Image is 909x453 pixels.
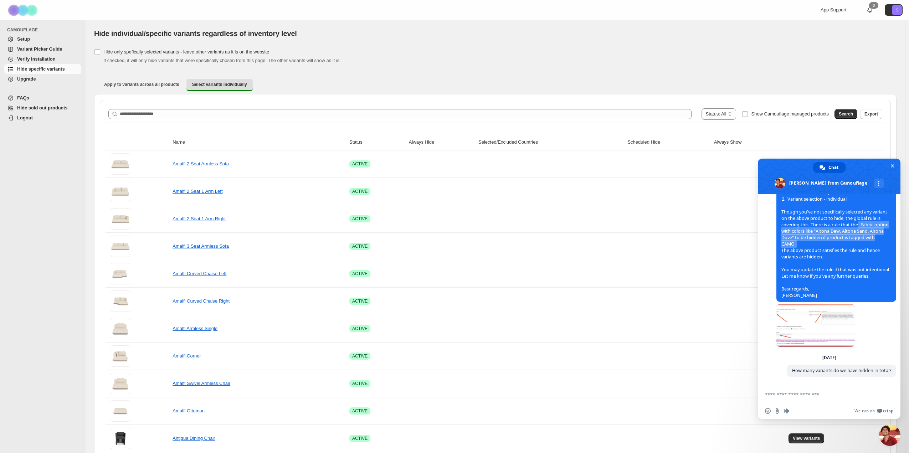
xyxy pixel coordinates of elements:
a: Amalfi Curved Chaise Left [173,271,226,276]
span: Select variants individually [192,82,247,87]
a: Antigua Dining Chair [173,436,215,441]
span: Show Camouflage managed products [751,111,829,117]
div: More channels [874,179,884,188]
a: We run onCrisp [854,408,893,414]
span: Verify Installation [17,56,56,62]
a: Amalfi 2 Seat 1 Arm Left [173,189,222,194]
a: Amalfi Swivel Armless Chair [173,381,230,386]
span: View variants [793,436,820,441]
img: Amalfi Corner [110,345,131,367]
textarea: Compose your message... [765,391,878,398]
span: FAQs [17,95,29,101]
a: 0 [866,6,873,14]
span: Hide sold out products [17,105,68,110]
a: Hide sold out products [4,103,81,113]
span: ACTIVE [352,298,368,304]
span: Hi [PERSON_NAME], Thanks for contacting us. There are two hiding setup done on the app currently ... [781,158,890,298]
img: Amalfi Ottoman [110,400,131,422]
span: ACTIVE [352,243,368,249]
span: Send a file [774,408,780,414]
span: Fabric option with colors like "Altona Dew, Altona Sand, Altona Dove" to be hidden if product is ... [781,221,889,248]
img: Amalfi Curved Chaise Left [110,263,131,284]
span: ACTIVE [352,161,368,167]
span: Hide specific variants [17,66,65,72]
a: Amalfi 3 Seat Armless Sofa [173,243,229,249]
span: ACTIVE [352,436,368,441]
a: Verify Installation [4,54,81,64]
a: Amalfi Ottoman [173,408,205,413]
th: Selected/Excluded Countries [476,134,625,150]
span: Avatar with initials S [892,5,902,15]
text: S [895,8,898,12]
span: ACTIVE [352,326,368,331]
button: View variants [789,433,825,443]
span: Hide individual/specific variants regardless of inventory level [94,30,297,37]
button: Export [860,109,882,119]
a: Variant Picker Guide [4,44,81,54]
button: Apply to variants across all products [98,79,185,90]
div: Chat [813,162,846,173]
img: Amalfi 2 Seat Armless Sofa [110,153,131,175]
a: Logout [4,113,81,123]
span: Variant selection - individual [782,196,847,202]
span: ACTIVE [352,408,368,414]
span: Insert an emoji [765,408,771,414]
button: Select variants individually [186,79,253,91]
img: Amalfi Swivel Armless Chair [110,373,131,394]
span: Variant Picker Guide [17,46,62,52]
a: Hide specific variants [4,64,81,74]
div: [DATE] [822,356,836,360]
img: Amalfi 2 Seat 1 Arm Left [110,181,131,202]
img: Amalfi 2 Seat 1 Arm Right [110,208,131,230]
button: Search [834,109,857,119]
th: Always Hide [407,134,476,150]
a: Amalfi 2 Seat Armless Sofa [173,161,229,166]
span: If checked, it will only hide variants that were specifically chosen from this page. The other va... [103,58,341,63]
span: Audio message [784,408,789,414]
span: Chat [828,162,838,173]
div: Close chat [879,424,900,446]
img: Amalfi Curved Chaise Right [110,290,131,312]
span: App Support [821,7,846,12]
span: Export [864,111,878,117]
span: ACTIVE [352,353,368,359]
span: Setup [17,36,30,42]
a: Amalfi Corner [173,353,201,359]
span: ACTIVE [352,271,368,277]
span: Logout [17,115,33,120]
span: Close chat [889,162,896,170]
span: ACTIVE [352,381,368,386]
div: 0 [869,2,878,9]
th: Scheduled Hide [625,134,712,150]
span: Upgrade [17,76,36,82]
a: FAQs [4,93,81,103]
th: Name [170,134,347,150]
a: Amalfi Armless Single [173,326,217,331]
img: Camouflage [6,0,41,20]
th: Always Show [712,134,786,150]
button: Avatar with initials S [885,4,903,16]
span: We run on [854,408,875,414]
span: Hide only spefically selected variants - leave other variants as it is on the website [103,49,269,55]
span: Search [839,111,853,117]
span: Crisp [883,408,893,414]
th: Status [347,134,407,150]
span: Apply to variants across all products [104,82,179,87]
a: Amalfi 2 Seat 1 Arm Right [173,216,226,221]
img: Amalfi Armless Single [110,318,131,339]
img: Amalfi 3 Seat Armless Sofa [110,236,131,257]
a: Amalfi Curved Chaise Right [173,298,230,304]
span: ACTIVE [352,216,368,222]
span: ACTIVE [352,189,368,194]
img: Antigua Dining Chair [110,428,131,449]
a: Upgrade [4,74,81,84]
span: CAMOUFLAGE [7,27,82,33]
span: How many variants do we have hidden in total? [792,367,891,374]
a: Setup [4,34,81,44]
